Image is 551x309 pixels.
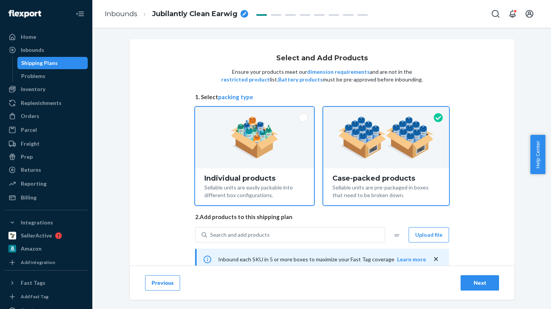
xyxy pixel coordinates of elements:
[21,245,42,253] div: Amazon
[204,174,305,182] div: Individual products
[5,229,88,242] a: SellerActive
[338,116,434,159] img: case-pack.59cecea509d18c883b923b81aeac6d0b.png
[218,93,253,101] button: packing type
[332,182,440,199] div: Sellable units are pre-packaged in boxes that need to be broken down.
[21,194,37,201] div: Billing
[21,219,53,226] div: Integrations
[5,216,88,229] button: Integrations
[195,93,449,101] span: 1. Select
[5,44,88,56] a: Inbounds
[152,9,237,19] span: Jubilantly Clean Earwig
[21,279,45,287] div: Fast Tags
[278,76,323,83] button: Battery products
[21,59,58,67] div: Shipping Plans
[99,3,254,25] ol: breadcrumbs
[5,178,88,190] a: Reporting
[432,255,440,263] button: close
[21,232,52,239] div: SellerActive
[21,72,45,80] div: Problems
[21,99,62,107] div: Replenishments
[21,126,37,134] div: Parcel
[72,6,88,22] button: Close Navigation
[522,6,537,22] button: Open account menu
[5,191,88,204] a: Billing
[5,83,88,95] a: Inventory
[5,258,88,267] a: Add Integration
[461,275,499,291] button: Next
[5,164,88,176] a: Returns
[220,68,424,83] p: Ensure your products meet our and are not in the list. must be pre-approved before inbounding.
[5,124,88,136] a: Parcel
[21,33,36,41] div: Home
[21,180,47,188] div: Reporting
[8,10,41,18] img: Flexport logo
[17,70,88,82] a: Problems
[5,243,88,255] a: Amazon
[21,85,45,93] div: Inventory
[195,213,449,221] span: 2. Add products to this shipping plan
[21,140,40,148] div: Freight
[195,249,449,270] div: Inbound each SKU in 5 or more boxes to maximize your Fast Tag coverage
[467,279,493,287] div: Next
[505,6,520,22] button: Open notifications
[530,135,545,174] button: Help Center
[210,231,270,239] div: Search and add products
[21,293,48,300] div: Add Fast Tag
[5,110,88,122] a: Orders
[21,112,39,120] div: Orders
[105,10,137,18] a: Inbounds
[221,76,270,83] button: restricted product
[332,174,440,182] div: Case-packed products
[17,57,88,69] a: Shipping Plans
[276,55,368,62] h1: Select and Add Products
[21,166,41,174] div: Returns
[397,256,426,263] button: Learn more
[230,116,279,159] img: individual-pack.facf35554cb0f1810c75b2bd6df2d64e.png
[5,277,88,289] button: Fast Tags
[21,46,44,54] div: Inbounds
[409,227,449,243] button: Upload file
[5,292,88,301] a: Add Fast Tag
[21,153,33,161] div: Prep
[5,97,88,109] a: Replenishments
[204,182,305,199] div: Sellable units are easily packable into different box configurations.
[488,6,503,22] button: Open Search Box
[21,259,55,266] div: Add Integration
[307,68,370,76] button: dimension requirements
[145,275,180,291] button: Previous
[5,138,88,150] a: Freight
[5,151,88,163] a: Prep
[394,231,399,239] span: or
[5,31,88,43] a: Home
